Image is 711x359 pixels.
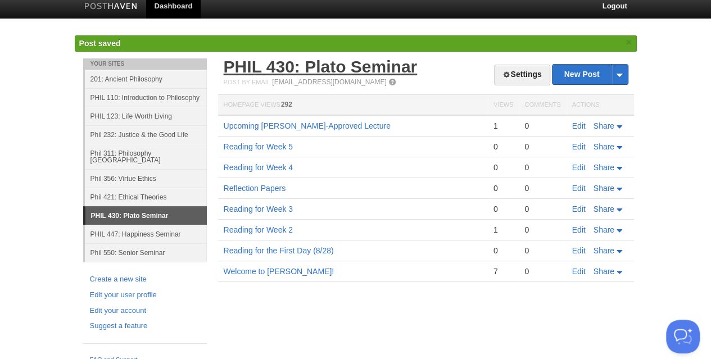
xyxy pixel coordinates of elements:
[594,163,614,172] span: Share
[79,39,121,48] span: Post saved
[493,246,513,256] div: 0
[224,163,293,172] a: Reading for Week 4
[85,225,207,243] a: PHIL 447: Happiness Seminar
[90,305,200,317] a: Edit your account
[85,70,207,88] a: 201: Ancient Philosophy
[85,243,207,262] a: Phil 550: Senior Seminar
[224,205,293,213] a: Reading for Week 3
[572,163,586,172] a: Edit
[524,183,560,193] div: 0
[594,246,614,255] span: Share
[224,225,293,234] a: Reading for Week 2
[624,35,634,49] a: ×
[553,65,627,84] a: New Post
[488,95,519,116] th: Views
[594,121,614,130] span: Share
[224,121,391,130] a: Upcoming [PERSON_NAME]-Approved Lecture
[493,121,513,131] div: 1
[572,267,586,276] a: Edit
[493,162,513,172] div: 0
[493,142,513,152] div: 0
[572,205,586,213] a: Edit
[90,289,200,301] a: Edit your user profile
[524,225,560,235] div: 0
[85,125,207,144] a: Phil 232: Justice & the Good Life
[224,184,286,193] a: Reflection Papers
[224,142,293,151] a: Reading for Week 5
[567,95,634,116] th: Actions
[85,169,207,188] a: Phil 356: Virtue Ethics
[572,142,586,151] a: Edit
[224,57,418,76] a: PHIL 430: Plato Seminar
[493,183,513,193] div: 0
[272,78,386,86] a: [EMAIL_ADDRESS][DOMAIN_NAME]
[524,204,560,214] div: 0
[594,225,614,234] span: Share
[572,246,586,255] a: Edit
[524,121,560,131] div: 0
[85,144,207,169] a: Phil 311: Philosophy [GEOGRAPHIC_DATA]
[281,101,292,108] span: 292
[85,207,207,225] a: PHIL 430: Plato Seminar
[524,162,560,172] div: 0
[90,320,200,332] a: Suggest a feature
[224,267,334,276] a: Welcome to [PERSON_NAME]!
[493,204,513,214] div: 0
[493,225,513,235] div: 1
[572,184,586,193] a: Edit
[594,142,614,151] span: Share
[83,58,207,70] li: Your Sites
[84,3,138,11] img: Posthaven-bar
[594,184,614,193] span: Share
[218,95,488,116] th: Homepage Views
[572,121,586,130] a: Edit
[494,65,550,85] a: Settings
[524,142,560,152] div: 0
[594,267,614,276] span: Share
[524,266,560,276] div: 0
[85,88,207,107] a: PHIL 110: Introduction to Philosophy
[524,246,560,256] div: 0
[666,320,700,353] iframe: Help Scout Beacon - Open
[572,225,586,234] a: Edit
[224,246,334,255] a: Reading for the First Day (8/28)
[519,95,566,116] th: Comments
[85,188,207,206] a: Phil 421: Ethical Theories
[224,79,270,85] span: Post by Email
[493,266,513,276] div: 7
[594,205,614,213] span: Share
[90,274,200,285] a: Create a new site
[85,107,207,125] a: PHIL 123: Life Worth Living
